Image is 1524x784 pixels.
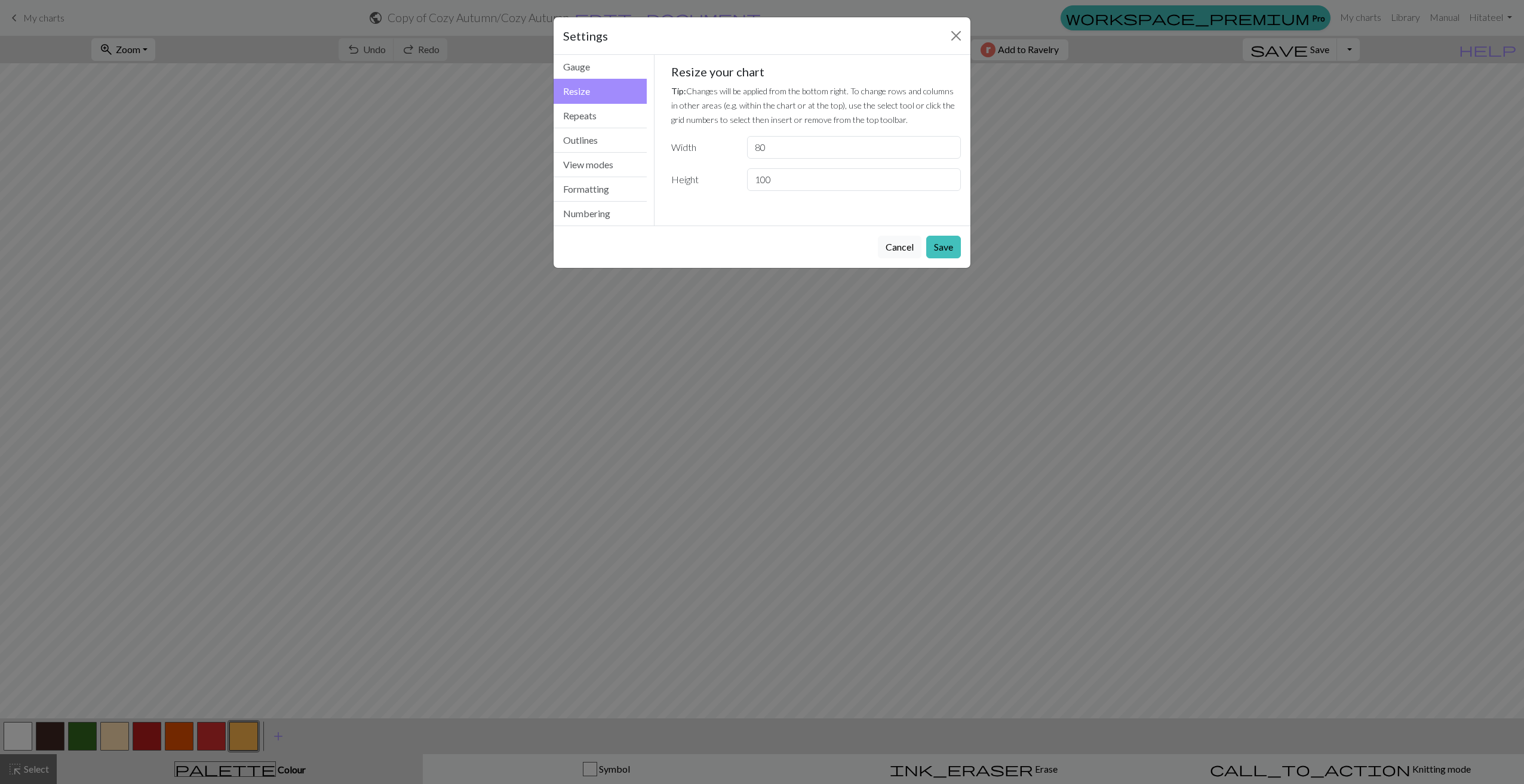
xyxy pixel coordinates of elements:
button: Gauge [554,55,647,79]
button: Formatting [554,177,647,202]
button: Repeats [554,104,647,128]
label: Height [664,168,740,191]
button: Cancel [878,236,921,258]
small: Changes will be applied from the bottom right. To change rows and columns in other areas (e.g. wi... [671,86,955,125]
h5: Settings [563,27,608,45]
button: Save [926,236,961,258]
label: Width [664,136,740,159]
button: Outlines [554,128,647,153]
button: Resize [554,79,647,104]
button: View modes [554,153,647,177]
h5: Resize your chart [671,64,961,79]
strong: Tip: [671,86,686,96]
button: Numbering [554,202,647,226]
button: Close [947,26,966,45]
